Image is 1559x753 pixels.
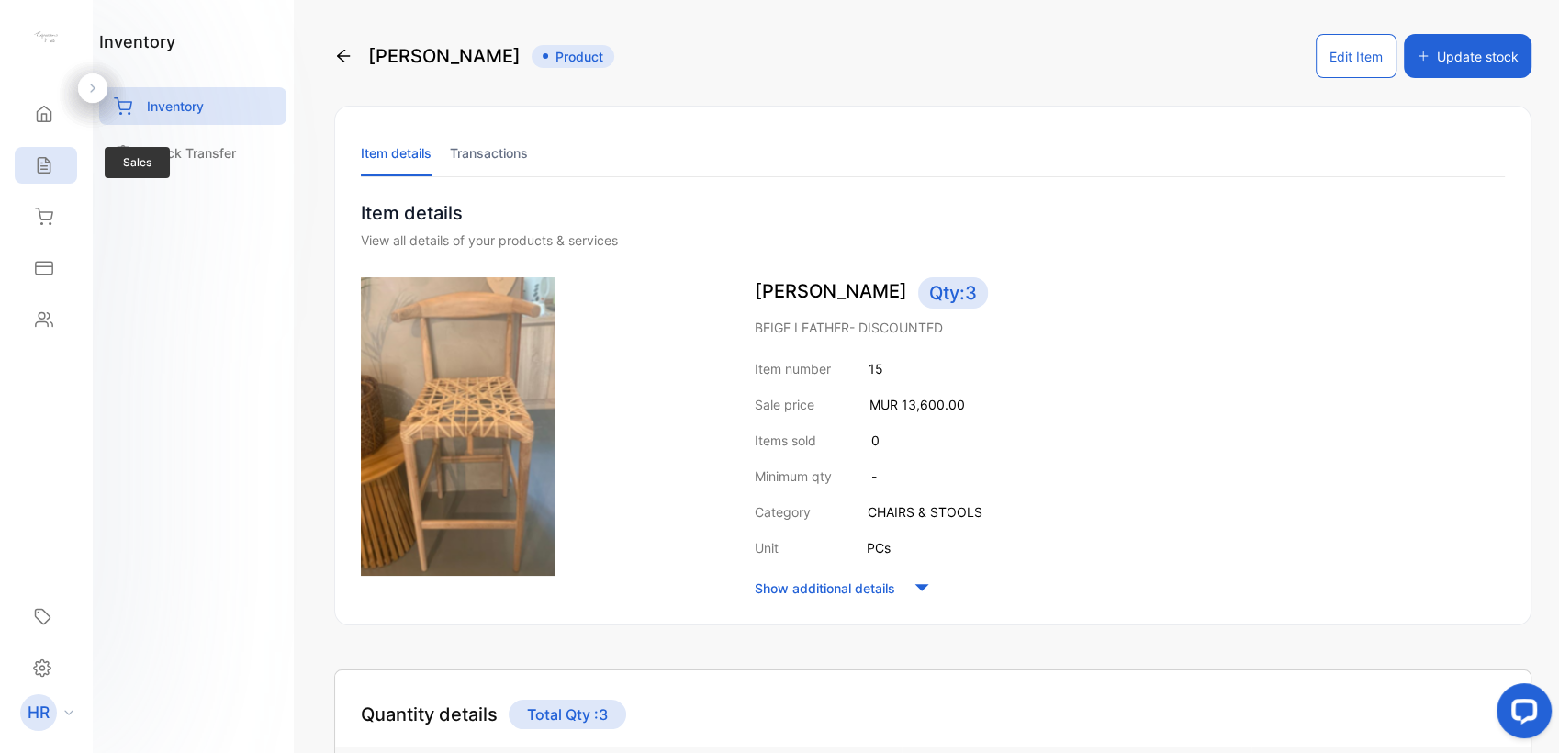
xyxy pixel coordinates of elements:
h1: inventory [99,29,175,54]
p: [PERSON_NAME] [755,277,1505,309]
p: Inventory [147,96,204,116]
p: Category [755,502,811,522]
iframe: LiveChat chat widget [1482,676,1559,753]
button: Edit Item [1316,34,1396,78]
p: Show additional details [755,579,895,598]
p: PCs [867,538,891,557]
p: 0 [871,431,880,450]
div: [PERSON_NAME] [334,34,614,78]
div: View all details of your products & services [361,230,1505,250]
p: Total Qty : 3 [509,700,626,729]
li: Transactions [450,129,528,176]
img: logo [32,24,60,51]
p: HR [28,701,50,725]
p: Stock Transfer [147,143,236,163]
p: BEIGE LEATHER- DISCOUNTED [755,318,1505,337]
p: Item number [755,359,831,378]
button: Update stock [1404,34,1531,78]
p: 15 [869,359,883,378]
span: MUR 13,600.00 [869,397,965,412]
li: Item details [361,129,432,176]
p: Items sold [755,431,816,450]
span: Qty: 3 [918,277,988,309]
p: Item details [361,199,1505,227]
a: Inventory [99,87,286,125]
p: CHAIRS & STOOLS [868,502,982,522]
a: Stock Transfer [99,134,286,172]
p: Unit [755,538,779,557]
p: Minimum qty [755,466,832,486]
img: item [361,277,555,576]
p: Sale price [755,395,814,414]
h4: Quantity details [361,701,498,728]
span: Sales [105,147,170,178]
span: Product [532,45,614,68]
p: - [871,466,877,486]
